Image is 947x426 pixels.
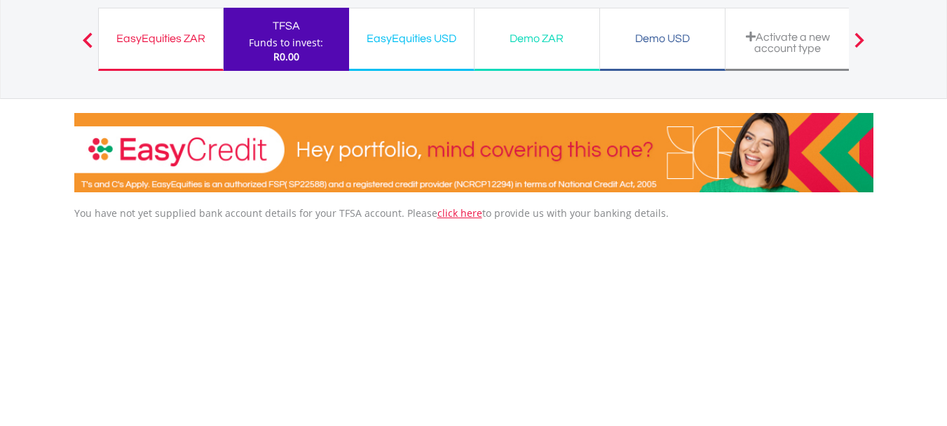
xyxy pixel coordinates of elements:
[74,206,873,220] p: You have not yet supplied bank account details for your TFSA account. Please to provide us with y...
[232,16,341,36] div: TFSA
[357,29,465,48] div: EasyEquities USD
[273,50,299,63] span: R0.00
[483,29,591,48] div: Demo ZAR
[74,113,873,192] img: EasyCredit Promotion Banner
[437,206,482,220] a: click here
[249,36,323,50] div: Funds to invest:
[734,31,842,54] div: Activate a new account type
[107,29,214,48] div: EasyEquities ZAR
[608,29,716,48] div: Demo USD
